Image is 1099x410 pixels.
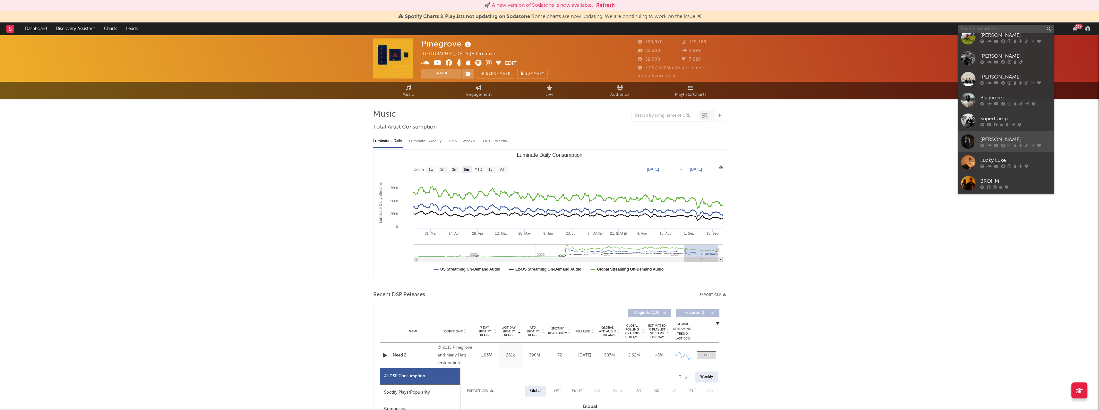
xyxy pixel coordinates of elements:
div: 99 + [1075,24,1083,29]
a: $uicideboy$ [958,194,1054,214]
a: Lucky Luke [958,152,1054,173]
a: Benchmark [477,69,514,79]
text: All [500,167,504,172]
span: Audience [610,91,630,99]
div: 261k [500,352,521,359]
a: Playlists/Charts [656,82,726,99]
text: Luminate Daily Consumption [517,152,582,158]
span: Spotify Charts & Playlists not updating on Sodatone [405,14,530,19]
text: 250k [390,212,398,216]
button: 99+ [1073,26,1077,31]
div: All DSP Consumption [380,368,460,385]
div: Supertramp [980,115,1051,122]
span: 3,927,872 Monthly Listeners [638,66,706,70]
div: US [554,387,559,395]
text: Luminate Daily Streams [378,182,382,223]
div: [GEOGRAPHIC_DATA] | Alternative [421,50,502,58]
text: [DATE] [647,167,659,172]
button: Export CSV [700,293,726,297]
div: Lucky Luke [980,156,1051,164]
text: 31. Mar [425,231,437,235]
a: Music [373,82,444,99]
span: Spotify Popularity [548,326,567,336]
div: Global Streaming Trend (Last 60D) [673,322,692,341]
div: 72 [548,352,571,359]
text: 3m [452,167,457,172]
text: → [679,167,683,172]
div: MX [654,387,659,395]
div: [PERSON_NAME] [980,73,1051,81]
button: Summary [517,69,548,79]
div: 2.62M [623,352,645,359]
text: Zoom [414,167,424,172]
svg: Luminate Daily Consumption [373,150,726,278]
div: Ex-US [572,387,582,395]
text: 6m [463,167,469,172]
div: Luminate - Daily [373,136,403,147]
button: Track [421,69,461,79]
span: 7,629 [682,57,701,62]
div: Spotify Plays/Popularity [380,385,460,401]
text: 500k [390,199,398,203]
span: 129,369 [682,40,707,44]
div: Name [393,329,435,334]
span: 85,300 [638,49,660,53]
span: Last Day Spotify Plays [500,326,517,337]
div: Global [530,387,541,395]
div: All DSP Consumption [384,372,425,380]
span: Originals ( 119 ) [632,311,662,315]
a: Blaqbonez [958,89,1054,110]
div: <5% [648,352,670,359]
span: Estimated % Playlist Streams Last Day [648,324,666,339]
a: [PERSON_NAME] [958,27,1054,48]
text: YTD [475,167,482,172]
div: 390M [524,352,545,359]
text: 1m [440,167,445,172]
span: 52,000 [638,57,660,62]
div: 507M [599,352,620,359]
span: 520,970 [638,40,663,44]
a: [PERSON_NAME] [958,69,1054,89]
div: Daily [674,372,692,382]
button: Features(0) [676,309,719,317]
a: Charts [99,22,122,35]
span: Dismiss [697,14,701,19]
a: Engagement [444,82,514,99]
text: 9. Jun [543,231,553,235]
text: [DATE] [690,167,702,172]
text: 750k [390,186,398,190]
div: CL [689,387,694,395]
text: 14. Apr [449,231,460,235]
span: Global Rolling 7D Audio Streams [623,324,641,339]
div: Blaqbonez [980,94,1051,102]
div: Pinegrove [421,38,473,49]
div: [PERSON_NAME] [980,136,1051,143]
input: Search by song name or URL [632,113,700,118]
text: 21. [DATE] [610,231,627,235]
button: Originals(119) [628,309,671,317]
text: 4. Aug [637,231,647,235]
a: Live [514,82,585,99]
text: 7. [DATE] [588,231,603,235]
text: 26. May [518,231,531,235]
span: Jump Score: 57.8 [638,74,675,78]
a: Need 2 [393,352,435,359]
button: Edit [505,60,517,68]
text: 1w [428,167,434,172]
span: Copyright [444,330,463,333]
span: Engagement [466,91,492,99]
div: Weekly [695,372,718,382]
div: BMAT - Weekly [449,136,477,147]
a: Supertramp [958,110,1054,131]
a: [PERSON_NAME] [958,48,1054,69]
div: OCC - Weekly [483,136,509,147]
span: Music [402,91,414,99]
span: 7 Day Spotify Plays [476,326,493,337]
span: Recent DSP Releases [373,291,425,299]
a: BROHM [958,173,1054,194]
text: 1. Sep [684,231,694,235]
div: © 2015 Pinegrove and Many Hats Distribution [438,344,473,367]
input: Search for artists [958,25,1054,33]
div: [DATE] [574,352,596,359]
